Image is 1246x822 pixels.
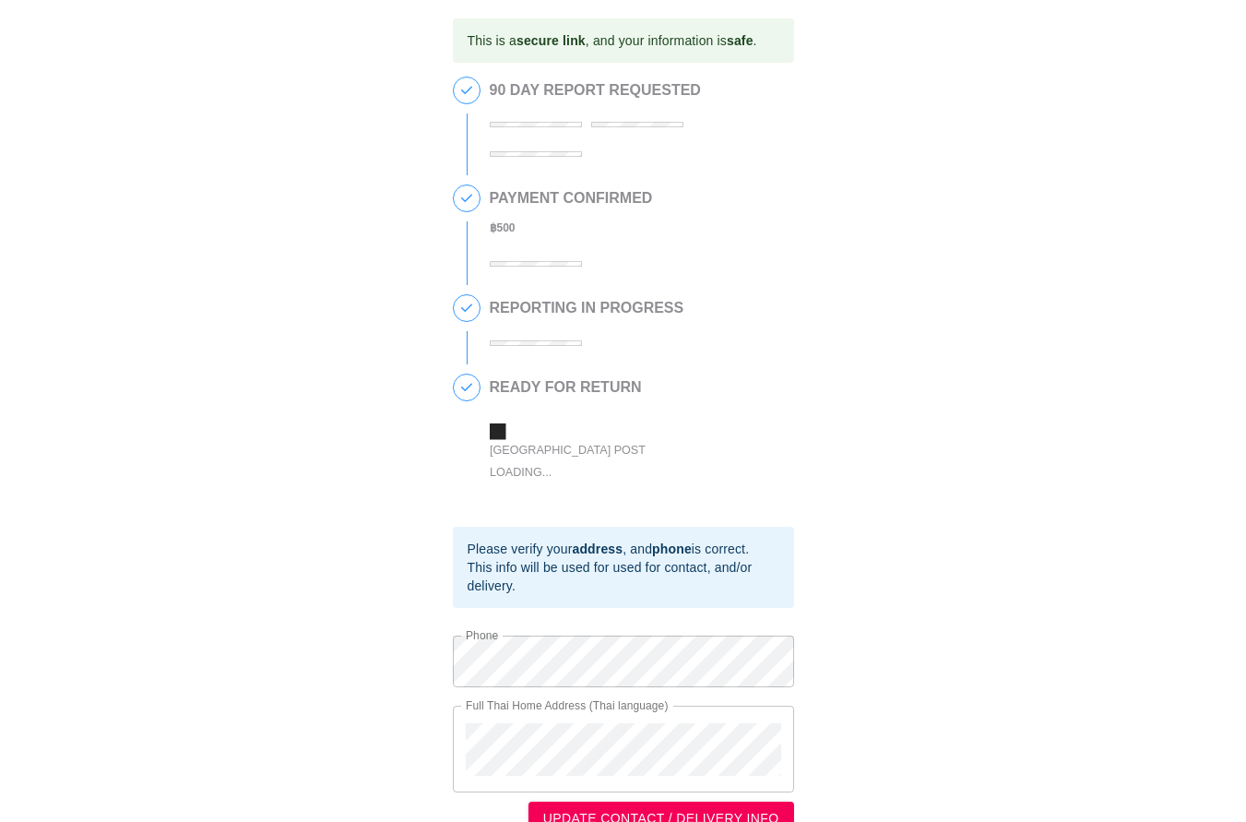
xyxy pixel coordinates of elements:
[490,190,653,207] h2: PAYMENT CONFIRMED
[727,33,754,48] b: safe
[468,540,779,558] div: Please verify your , and is correct.
[652,542,692,556] b: phone
[454,375,480,400] span: 4
[490,439,683,482] div: [GEOGRAPHIC_DATA] Post Loading...
[516,33,586,48] b: secure link
[468,558,779,595] div: This info will be used for used for contact, and/or delivery.
[490,300,684,316] h2: REPORTING IN PROGRESS
[490,82,785,99] h2: 90 DAY REPORT REQUESTED
[490,379,766,396] h2: READY FOR RETURN
[454,295,480,321] span: 3
[454,185,480,211] span: 2
[454,77,480,103] span: 1
[572,542,623,556] b: address
[490,221,516,234] b: ฿ 500
[468,24,757,57] div: This is a , and your information is .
